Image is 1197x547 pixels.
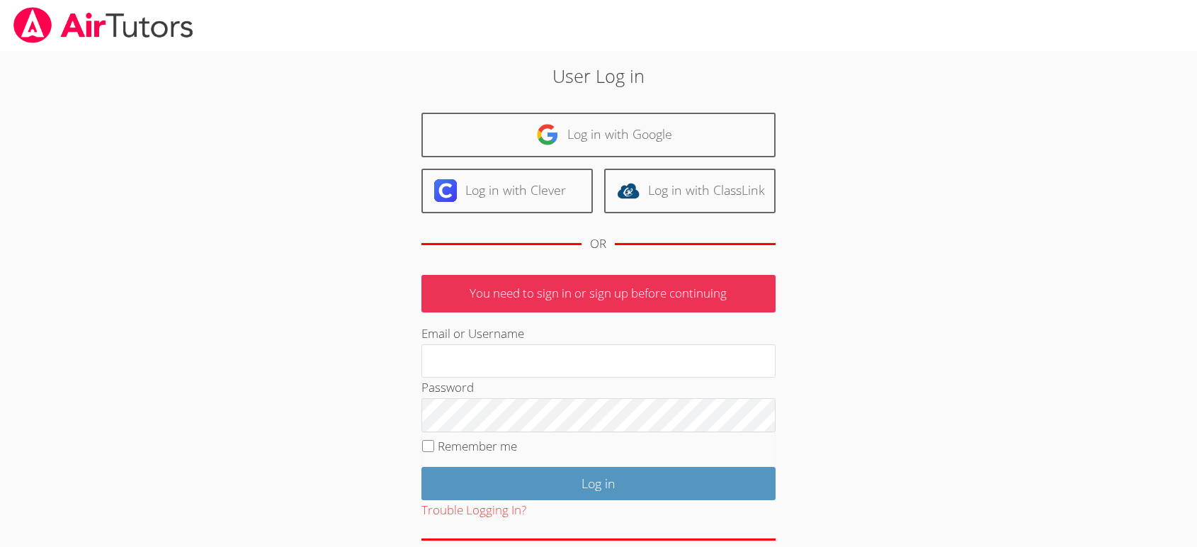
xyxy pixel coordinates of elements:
img: classlink-logo-d6bb404cc1216ec64c9a2012d9dc4662098be43eaf13dc465df04b49fa7ab582.svg [617,179,640,202]
button: Trouble Logging In? [421,500,526,521]
label: Remember me [438,438,517,454]
p: You need to sign in or sign up before continuing [421,275,776,312]
div: OR [590,234,606,254]
img: airtutors_banner-c4298cdbf04f3fff15de1276eac7730deb9818008684d7c2e4769d2f7ddbe033.png [12,7,195,43]
a: Log in with Clever [421,169,593,213]
img: google-logo-50288ca7cdecda66e5e0955fdab243c47b7ad437acaf1139b6f446037453330a.svg [536,123,559,146]
h2: User Log in [276,62,922,89]
label: Password [421,379,474,395]
img: clever-logo-6eab21bc6e7a338710f1a6ff85c0baf02591cd810cc4098c63d3a4b26e2feb20.svg [434,179,457,202]
label: Email or Username [421,325,524,342]
a: Log in with Google [421,113,776,157]
a: Log in with ClassLink [604,169,776,213]
input: Log in [421,467,776,500]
